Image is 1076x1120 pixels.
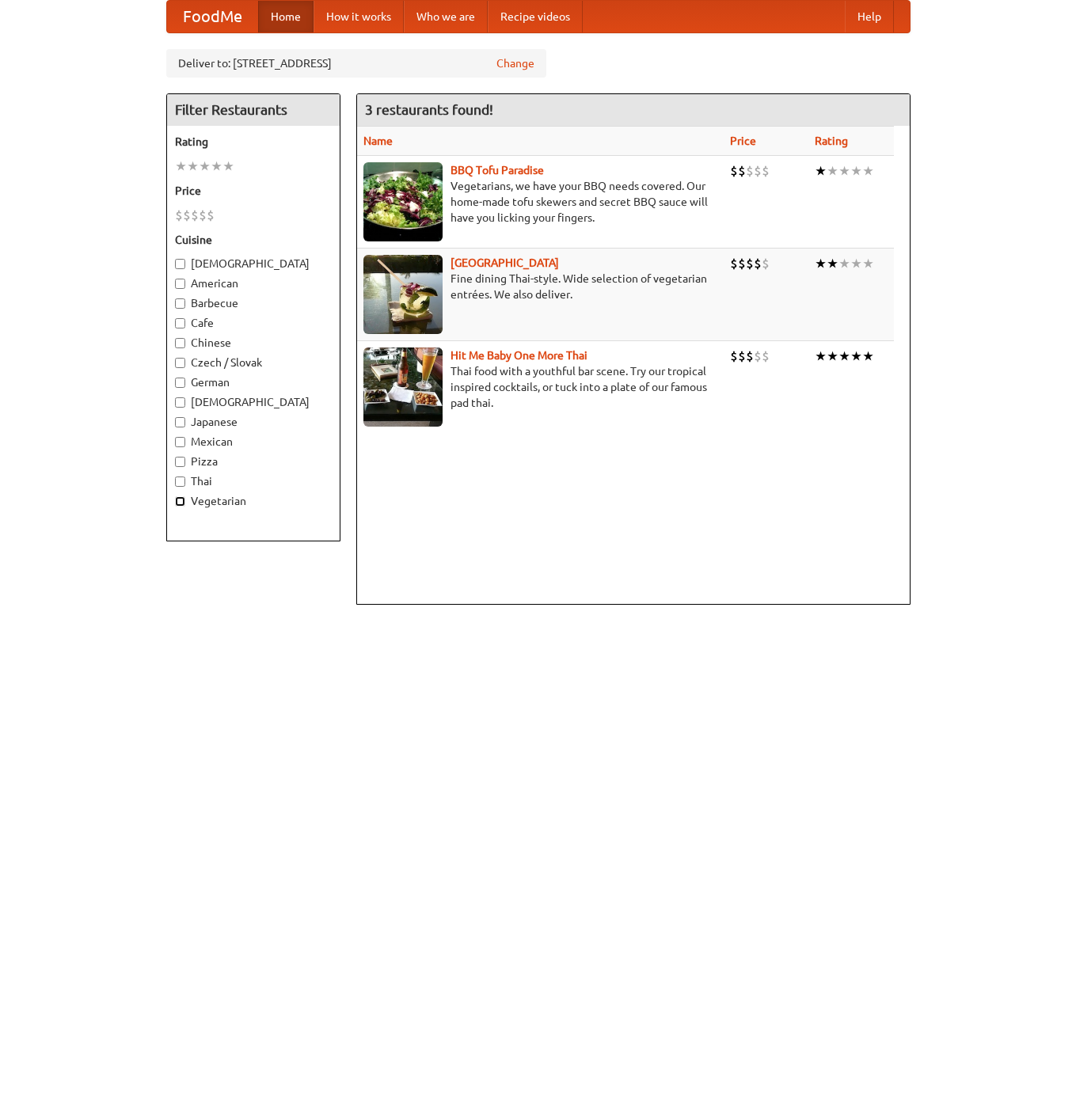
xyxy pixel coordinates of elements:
[363,255,443,334] img: satay.jpg
[175,417,185,427] input: Japanese
[175,358,185,368] input: Czech / Slovak
[365,102,493,117] ng-pluralize: 3 restaurants found!
[175,414,332,430] label: Japanese
[451,164,544,177] a: BBQ Tofu Paradise
[175,397,185,408] input: [DEMOGRAPHIC_DATA]
[175,437,185,447] input: Mexican
[199,158,211,175] li: ★
[838,255,850,272] li: ★
[838,347,850,365] li: ★
[862,162,874,180] li: ★
[730,347,738,365] li: $
[175,259,185,269] input: [DEMOGRAPHIC_DATA]
[451,256,559,269] a: [GEOGRAPHIC_DATA]
[850,255,862,272] li: ★
[762,347,770,365] li: $
[762,255,770,272] li: $
[191,207,199,224] li: $
[167,1,258,32] a: FoodMe
[175,378,185,388] input: German
[827,347,838,365] li: ★
[175,295,332,311] label: Barbecue
[175,318,185,328] input: Cafe
[850,347,862,365] li: ★
[167,94,340,126] h4: Filter Restaurants
[314,1,404,32] a: How it works
[211,158,222,175] li: ★
[754,162,762,180] li: $
[187,158,199,175] li: ★
[183,207,191,224] li: $
[862,255,874,272] li: ★
[175,232,332,248] h5: Cuisine
[746,255,754,272] li: $
[175,183,332,199] h5: Price
[827,162,838,180] li: ★
[850,162,862,180] li: ★
[730,135,756,147] a: Price
[175,394,332,410] label: [DEMOGRAPHIC_DATA]
[175,256,332,271] label: [DEMOGRAPHIC_DATA]
[815,255,827,272] li: ★
[207,207,215,224] li: $
[175,473,332,489] label: Thai
[175,434,332,450] label: Mexican
[175,374,332,390] label: German
[488,1,583,32] a: Recipe videos
[175,454,332,469] label: Pizza
[222,158,234,175] li: ★
[175,158,187,175] li: ★
[363,162,443,241] img: tofuparadise.jpg
[175,496,185,507] input: Vegetarian
[845,1,894,32] a: Help
[175,355,332,370] label: Czech / Slovak
[404,1,488,32] a: Who we are
[175,298,185,309] input: Barbecue
[862,347,874,365] li: ★
[738,162,746,180] li: $
[827,255,838,272] li: ★
[175,493,332,509] label: Vegetarian
[175,134,332,150] h5: Rating
[175,279,185,289] input: American
[175,335,332,351] label: Chinese
[730,162,738,180] li: $
[754,347,762,365] li: $
[363,178,718,226] p: Vegetarians, we have your BBQ needs covered. Our home-made tofu skewers and secret BBQ sauce will...
[746,162,754,180] li: $
[815,347,827,365] li: ★
[451,349,587,362] a: Hit Me Baby One More Thai
[175,275,332,291] label: American
[363,135,393,147] a: Name
[199,207,207,224] li: $
[815,162,827,180] li: ★
[175,457,185,467] input: Pizza
[754,255,762,272] li: $
[838,162,850,180] li: ★
[363,363,718,411] p: Thai food with a youthful bar scene. Try our tropical inspired cocktails, or tuck into a plate of...
[175,207,183,224] li: $
[496,55,534,71] a: Change
[738,255,746,272] li: $
[258,1,314,32] a: Home
[762,162,770,180] li: $
[363,347,443,427] img: babythai.jpg
[730,255,738,272] li: $
[166,49,546,78] div: Deliver to: [STREET_ADDRESS]
[746,347,754,365] li: $
[363,271,718,302] p: Fine dining Thai-style. Wide selection of vegetarian entrées. We also deliver.
[738,347,746,365] li: $
[175,315,332,331] label: Cafe
[175,338,185,348] input: Chinese
[175,476,185,487] input: Thai
[815,135,848,147] a: Rating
